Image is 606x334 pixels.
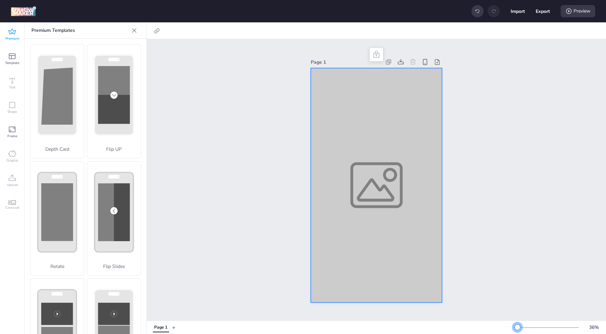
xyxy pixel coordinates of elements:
span: Shape [7,109,17,114]
button: Export [536,4,550,18]
span: Template [5,60,19,66]
div: Page 1 [154,325,167,331]
p: Premium Templates [31,22,129,39]
span: Upload [7,182,18,188]
div: Page 1 [311,59,381,66]
div: Tabs [149,321,172,333]
span: Premium [5,36,19,41]
img: logo Creative Maker [11,6,36,16]
span: Text [9,85,16,90]
p: Flip Slides [87,263,141,270]
button: + [172,321,176,333]
span: Frame [7,133,17,139]
div: 36 % [586,324,602,331]
div: Preview [561,5,595,17]
p: Rotate [30,263,84,270]
button: Import [511,4,525,18]
p: Depth Card [30,146,84,153]
span: Carousel [5,205,19,210]
span: Graphic [6,158,18,163]
p: Flip UP [87,146,141,153]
